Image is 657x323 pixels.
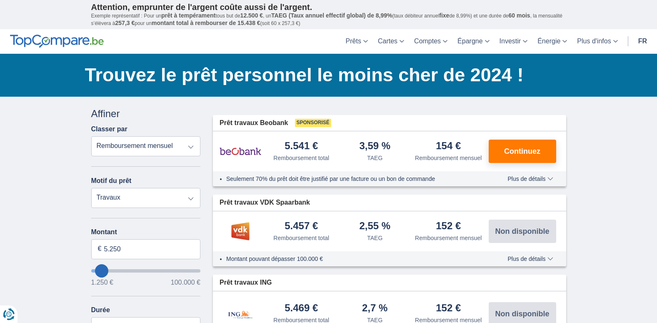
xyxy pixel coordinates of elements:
[501,175,559,182] button: Plus de détails
[367,234,382,242] div: TAEG
[161,12,215,19] span: prêt à tempérament
[495,29,533,54] a: Investir
[436,303,461,314] div: 152 €
[220,278,272,288] span: Prêt travaux ING
[91,269,201,273] input: wantToBorrow
[85,62,566,88] h1: Trouvez le prêt personnel le moins cher de 2024 !
[367,154,382,162] div: TAEG
[359,141,390,152] div: 3,59 %
[98,244,102,254] span: €
[115,20,135,26] span: 257,3 €
[91,125,127,133] label: Classer par
[415,154,482,162] div: Remboursement mensuel
[220,118,288,128] span: Prêt travaux Beobank
[501,255,559,262] button: Plus de détails
[285,141,318,152] div: 5.541 €
[439,12,449,19] span: fixe
[285,303,318,314] div: 5.469 €
[341,29,373,54] a: Prêts
[495,310,550,318] span: Non disponible
[220,141,261,162] img: pret personnel Beobank
[91,107,201,121] div: Affiner
[220,198,310,208] span: Prêt travaux VDK Spaarbank
[226,175,483,183] li: Seulement 70% du prêt doit être justifié par une facture ou un bon de commande
[507,256,553,262] span: Plus de détails
[436,221,461,232] div: 152 €
[240,12,263,19] span: 12.500 €
[152,20,260,26] span: montant total à rembourser de 15.438 €
[633,29,652,54] a: fr
[10,35,104,48] img: TopCompare
[507,176,553,182] span: Plus de détails
[273,234,329,242] div: Remboursement total
[532,29,572,54] a: Énergie
[295,119,331,127] span: Sponsorisé
[91,12,566,27] p: Exemple représentatif : Pour un tous but de , un (taux débiteur annuel de 8,99%) et une durée de ...
[489,140,556,163] button: Continuez
[509,12,530,19] span: 60 mois
[452,29,495,54] a: Épargne
[226,255,483,263] li: Montant pouvant dépasser 100.000 €
[285,221,318,232] div: 5.457 €
[220,221,261,242] img: pret personnel VDK bank
[271,12,392,19] span: TAEG (Taux annuel effectif global) de 8,99%
[171,279,200,286] span: 100.000 €
[91,279,113,286] span: 1.250 €
[504,148,540,155] span: Continuez
[436,141,461,152] div: 154 €
[409,29,452,54] a: Comptes
[373,29,409,54] a: Cartes
[91,228,201,236] label: Montant
[489,220,556,243] button: Non disponible
[359,221,390,232] div: 2,55 %
[91,177,132,185] label: Motif du prêt
[91,306,110,314] label: Durée
[362,303,387,314] div: 2,7 %
[273,154,329,162] div: Remboursement total
[572,29,622,54] a: Plus d'infos
[415,234,482,242] div: Remboursement mensuel
[91,2,566,12] p: Attention, emprunter de l'argent coûte aussi de l'argent.
[495,228,550,235] span: Non disponible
